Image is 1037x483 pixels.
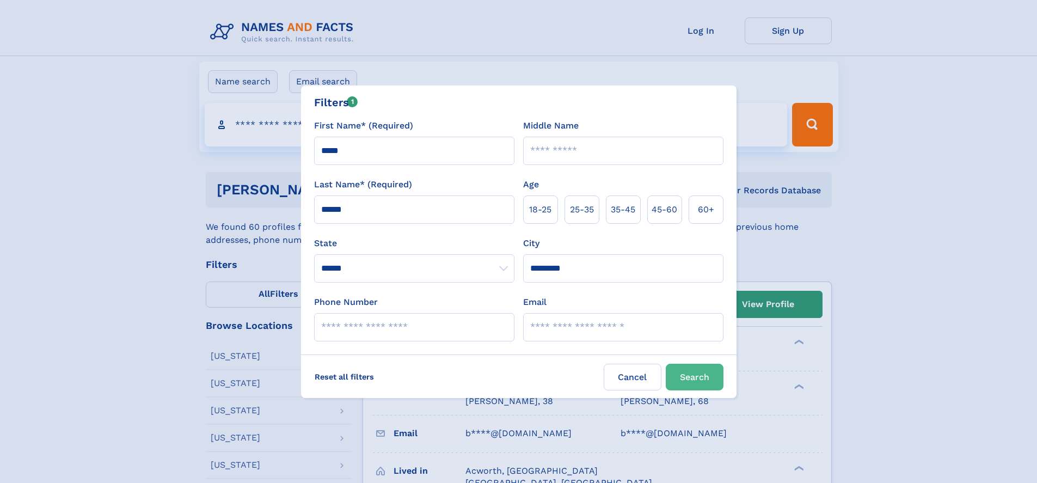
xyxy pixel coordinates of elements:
[523,296,547,309] label: Email
[314,94,358,111] div: Filters
[523,119,579,132] label: Middle Name
[611,203,635,216] span: 35‑45
[604,364,661,390] label: Cancel
[314,119,413,132] label: First Name* (Required)
[314,237,514,250] label: State
[523,178,539,191] label: Age
[666,364,723,390] button: Search
[698,203,714,216] span: 60+
[529,203,551,216] span: 18‑25
[523,237,539,250] label: City
[314,296,378,309] label: Phone Number
[652,203,677,216] span: 45‑60
[314,178,412,191] label: Last Name* (Required)
[308,364,381,390] label: Reset all filters
[570,203,594,216] span: 25‑35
